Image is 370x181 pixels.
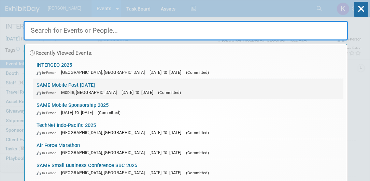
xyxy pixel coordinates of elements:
span: (Committed) [186,170,209,175]
div: Recently Viewed Events: [28,44,343,59]
span: [GEOGRAPHIC_DATA], [GEOGRAPHIC_DATA] [61,150,148,155]
span: In-Person [37,171,60,175]
span: [DATE] to [DATE] [150,150,185,155]
a: INTERGEO 2025 In-Person [GEOGRAPHIC_DATA], [GEOGRAPHIC_DATA] [DATE] to [DATE] (Committed) [33,59,343,79]
span: In-Person [37,70,60,75]
span: Mobile, [GEOGRAPHIC_DATA] [61,90,120,95]
span: [GEOGRAPHIC_DATA], [GEOGRAPHIC_DATA] [61,130,148,135]
span: In-Person [37,90,60,95]
input: Search for Events or People... [24,21,348,40]
span: (Committed) [98,110,120,115]
span: [DATE] to [DATE] [150,130,185,135]
span: In-Person [37,131,60,135]
span: [GEOGRAPHIC_DATA], [GEOGRAPHIC_DATA] [61,70,148,75]
a: SAME Mobile Sponsorship 2025 In-Person [DATE] to [DATE] (Committed) [33,99,343,119]
span: (Committed) [186,70,209,75]
span: In-Person [37,111,60,115]
span: In-Person [37,151,60,155]
span: [DATE] to [DATE] [150,170,185,175]
a: SAME Small Business Conference SBC 2025 In-Person [GEOGRAPHIC_DATA], [GEOGRAPHIC_DATA] [DATE] to ... [33,159,343,179]
a: SAME Mobile Post [DATE] In-Person Mobile, [GEOGRAPHIC_DATA] [DATE] to [DATE] (Committed) [33,79,343,99]
span: (Committed) [186,150,209,155]
span: [GEOGRAPHIC_DATA], [GEOGRAPHIC_DATA] [61,170,148,175]
span: (Committed) [186,130,209,135]
a: TechNet Indo-Pacific 2025 In-Person [GEOGRAPHIC_DATA], [GEOGRAPHIC_DATA] [DATE] to [DATE] (Commit... [33,119,343,139]
span: [DATE] to [DATE] [122,90,157,95]
a: Air Force Marathon In-Person [GEOGRAPHIC_DATA], [GEOGRAPHIC_DATA] [DATE] to [DATE] (Committed) [33,139,343,159]
span: [DATE] to [DATE] [150,70,185,75]
span: (Committed) [158,90,181,95]
span: [DATE] to [DATE] [61,110,96,115]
